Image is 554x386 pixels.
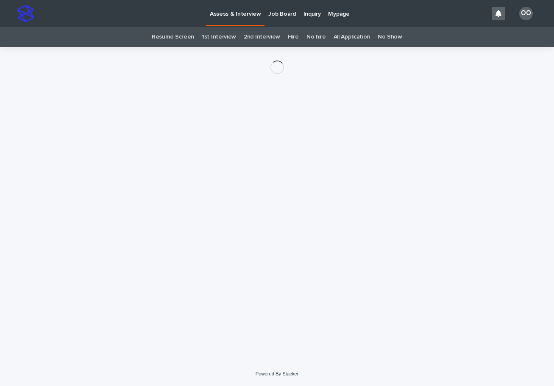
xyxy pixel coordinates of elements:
div: 00 [519,7,533,20]
a: No hire [306,27,326,47]
a: Resume Screen [152,27,194,47]
a: No Show [378,27,402,47]
a: Hire [288,27,299,47]
a: All Application [334,27,370,47]
a: 2nd Interview [244,27,280,47]
a: Powered By Stacker [256,371,298,376]
a: 1st Interview [202,27,236,47]
img: stacker-logo-s-only.png [17,5,34,22]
